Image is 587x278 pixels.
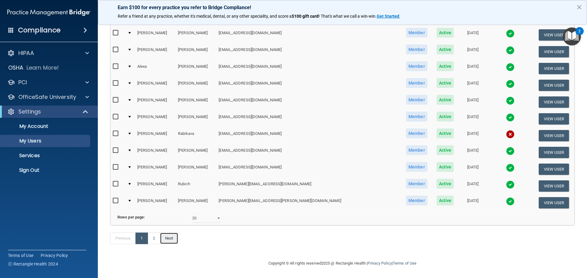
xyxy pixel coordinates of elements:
td: [EMAIL_ADDRESS][DOMAIN_NAME] [216,43,401,60]
span: Member [406,179,427,189]
a: 1 [135,233,148,244]
span: Member [406,95,427,105]
img: tick.e7d51cea.svg [506,63,515,71]
a: Settings [7,108,89,115]
a: Terms of Use [393,261,416,265]
td: [DATE] [458,60,488,77]
p: HIPAA [18,49,34,57]
td: [EMAIL_ADDRESS][DOMAIN_NAME] [216,161,401,178]
td: [PERSON_NAME] [175,110,216,127]
td: [PERSON_NAME] [175,43,216,60]
td: [DATE] [458,27,488,43]
td: [DATE] [458,144,488,161]
span: Member [406,196,427,205]
td: [EMAIL_ADDRESS][DOMAIN_NAME] [216,127,401,144]
button: View User [539,113,569,125]
td: [PERSON_NAME] [175,77,216,94]
img: tick.e7d51cea.svg [506,164,515,172]
span: Member [406,78,427,88]
td: [PERSON_NAME] [175,94,216,110]
button: View User [539,96,569,108]
button: View User [539,180,569,192]
span: Member [406,162,427,172]
td: [EMAIL_ADDRESS][DOMAIN_NAME] [216,110,401,127]
span: Member [406,45,427,54]
span: Member [406,145,427,155]
td: [PERSON_NAME] [135,43,175,60]
td: [DATE] [458,127,488,144]
a: PCI [7,79,89,86]
td: [PERSON_NAME] [175,194,216,211]
span: Member [406,28,427,38]
button: Open Resource Center, 2 new notifications [563,27,581,45]
a: OfficeSafe University [7,93,89,101]
span: Member [406,112,427,121]
span: Active [437,196,454,205]
td: [PERSON_NAME] [135,77,175,94]
a: Terms of Use [8,252,33,258]
td: [PERSON_NAME] [135,94,175,110]
span: Active [437,128,454,138]
span: Active [437,61,454,71]
td: [DATE] [458,110,488,127]
p: My Users [4,138,87,144]
a: HIPAA [7,49,89,57]
td: [PERSON_NAME][EMAIL_ADDRESS][DOMAIN_NAME] [216,178,401,194]
p: PCI [18,79,27,86]
span: Active [437,28,454,38]
button: View User [539,29,569,41]
span: Refer a friend at any practice, whether it's medical, dental, or any other speciality, and score a [118,14,292,19]
td: [PERSON_NAME] [175,144,216,161]
td: [PERSON_NAME][EMAIL_ADDRESS][PERSON_NAME][DOMAIN_NAME] [216,194,401,211]
a: Next [160,233,178,244]
td: [DATE] [458,43,488,60]
button: View User [539,130,569,141]
td: [PERSON_NAME] [135,161,175,178]
h4: Compliance [18,26,61,34]
button: View User [539,46,569,57]
p: Services [4,153,87,159]
img: tick.e7d51cea.svg [506,147,515,155]
button: View User [539,164,569,175]
td: [DATE] [458,194,488,211]
a: Privacy Policy [41,252,68,258]
a: Privacy Policy [367,261,392,265]
a: Previous [110,233,136,244]
img: tick.e7d51cea.svg [506,197,515,206]
button: Close [576,2,582,12]
button: View User [539,147,569,158]
img: PMB logo [7,6,90,19]
td: [PERSON_NAME] [175,60,216,77]
p: OSHA [8,64,24,71]
img: cross.ca9f0e7f.svg [506,130,515,139]
strong: Get Started [377,14,399,19]
div: 2 [578,31,581,39]
td: [PERSON_NAME] [135,27,175,43]
td: [EMAIL_ADDRESS][DOMAIN_NAME] [216,60,401,77]
img: tick.e7d51cea.svg [506,96,515,105]
button: View User [539,197,569,208]
span: Member [406,61,427,71]
td: [DATE] [458,161,488,178]
img: tick.e7d51cea.svg [506,46,515,55]
a: Get Started [377,14,400,19]
td: [PERSON_NAME] [135,110,175,127]
button: View User [539,63,569,74]
span: Active [437,145,454,155]
p: Settings [18,108,41,115]
b: Rows per page: [117,215,145,219]
td: Rubich [175,178,216,194]
td: Alexa [135,60,175,77]
button: View User [539,80,569,91]
td: [DATE] [458,94,488,110]
span: Active [437,78,454,88]
img: tick.e7d51cea.svg [506,80,515,88]
a: 2 [148,233,160,244]
span: Active [437,112,454,121]
td: [PERSON_NAME] [135,144,175,161]
span: Ⓒ Rectangle Health 2024 [8,261,58,267]
span: Member [406,128,427,138]
td: [PERSON_NAME] [175,27,216,43]
p: OfficeSafe University [18,93,76,101]
p: Sign Out [4,167,87,173]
